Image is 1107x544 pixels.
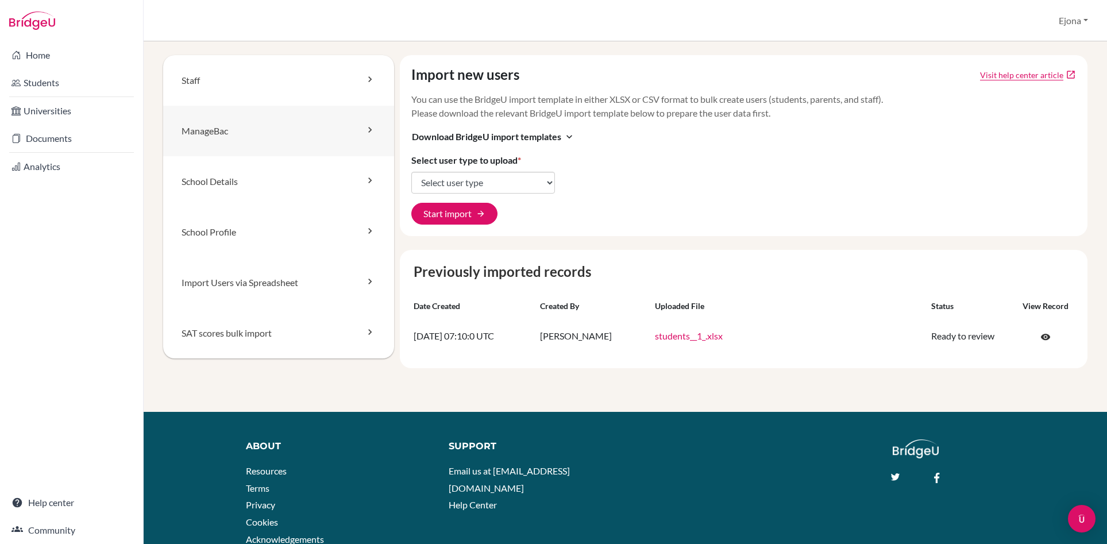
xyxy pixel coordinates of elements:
a: Terms [246,483,269,493]
a: School Profile [163,207,394,257]
td: [DATE] 07:10:0 UTC [409,317,535,357]
a: ManageBac [163,106,394,156]
a: open_in_new [1066,70,1076,80]
a: Universities [2,99,141,122]
p: You can use the BridgeU import template in either XLSX or CSV format to bulk create users (studen... [411,92,1076,120]
div: About [246,439,423,453]
a: Help Center [449,499,497,510]
th: View record [1013,296,1078,317]
img: Bridge-U [9,11,55,30]
a: Help center [2,491,141,514]
span: visibility [1040,332,1051,342]
td: [PERSON_NAME] [535,317,650,357]
a: Privacy [246,499,275,510]
th: Status [927,296,1013,317]
a: Email us at [EMAIL_ADDRESS][DOMAIN_NAME] [449,465,570,493]
div: Open Intercom Messenger [1068,505,1096,533]
i: expand_more [564,131,575,142]
img: logo_white@2x-f4f0deed5e89b7ecb1c2cc34c3e3d731f90f0f143d5ea2071677605dd97b5244.png [893,439,939,458]
th: Uploaded file [650,296,927,317]
td: Ready to review [927,317,1013,357]
span: arrow_forward [476,209,485,218]
button: Download BridgeU import templatesexpand_more [411,129,576,144]
caption: Previously imported records [409,261,1078,282]
a: Analytics [2,155,141,178]
button: Start import [411,203,497,225]
label: Select user type to upload [411,153,521,167]
th: Date created [409,296,535,317]
a: Community [2,519,141,542]
span: Download BridgeU import templates [412,130,561,144]
a: Home [2,44,141,67]
a: Cookies [246,516,278,527]
a: Click to open Tracking student registration article in a new tab [980,69,1063,81]
button: Ejona [1054,10,1093,32]
a: Import Users via Spreadsheet [163,257,394,308]
a: Resources [246,465,287,476]
a: Documents [2,127,141,150]
a: Staff [163,55,394,106]
a: SAT scores bulk import [163,308,394,358]
h4: Import new users [411,67,519,83]
a: School Details [163,156,394,207]
a: students__1_.xlsx [655,330,723,341]
div: Support [449,439,613,453]
a: Click to open the record on its current state [1028,326,1063,348]
th: Created by [535,296,650,317]
a: Students [2,71,141,94]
